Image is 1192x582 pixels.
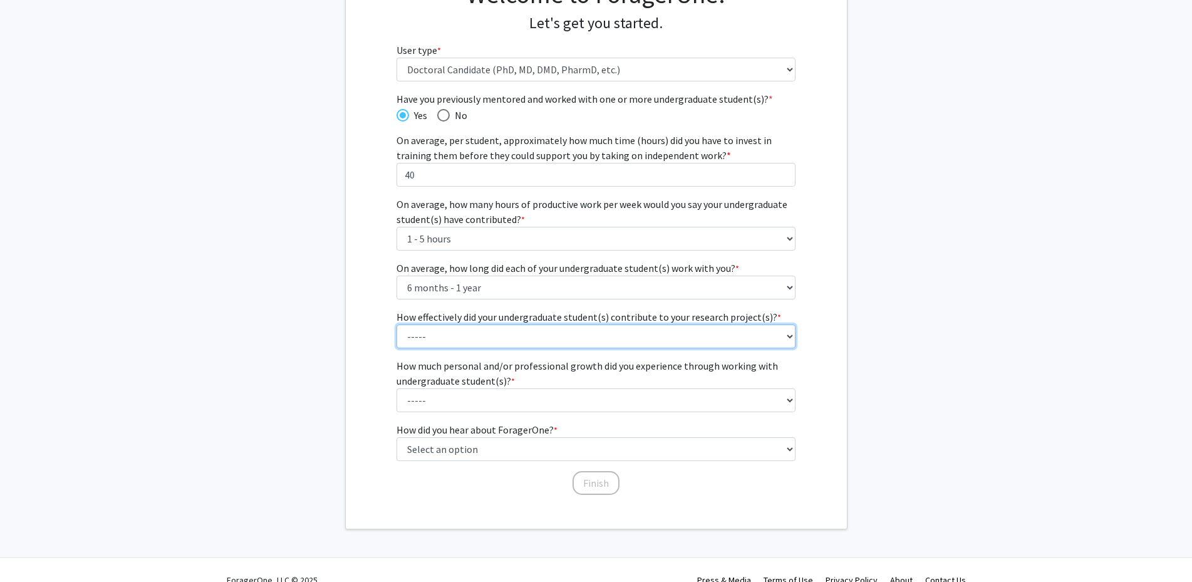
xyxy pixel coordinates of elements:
[396,43,441,58] label: User type
[396,261,739,276] label: On average, how long did each of your undergraduate student(s) work with you?
[396,134,772,162] span: On average, per student, approximately how much time (hours) did you have to invest in training t...
[409,108,427,123] span: Yes
[396,91,796,107] span: Have you previously mentored and worked with one or more undergraduate student(s)?
[573,471,619,495] button: Finish
[396,14,796,33] h4: Let's get you started.
[450,108,467,123] span: No
[396,197,796,227] label: On average, how many hours of productive work per week would you say your undergraduate student(s...
[9,526,53,573] iframe: Chat
[396,309,781,325] label: How effectively did your undergraduate student(s) contribute to your research project(s)?
[396,107,796,123] mat-radio-group: Have you previously mentored and worked with one or more undergraduate student(s)?
[396,422,557,437] label: How did you hear about ForagerOne?
[396,358,796,388] label: How much personal and/or professional growth did you experience through working with undergraduat...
